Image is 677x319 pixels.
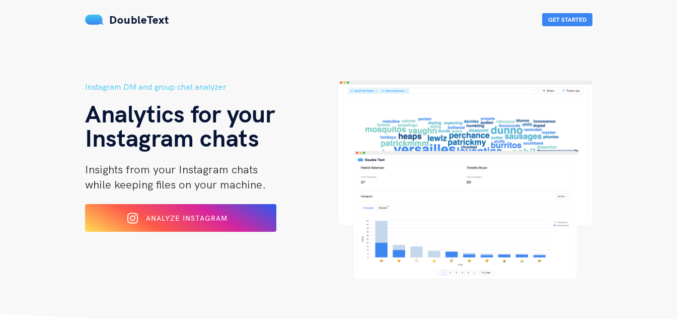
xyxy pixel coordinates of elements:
[339,81,592,279] img: hero
[85,217,276,226] a: Analyze Instagram
[85,98,275,129] span: Analytics for your
[85,122,259,153] span: Instagram chats
[85,177,266,192] span: while keeping files on your machine.
[542,13,592,26] button: Get Started
[85,204,276,232] button: Analyze Instagram
[85,81,339,93] h5: Instagram DM and group chat analyzer
[109,13,169,27] span: DoubleText
[85,162,258,176] span: Insights from your Instagram chats
[85,15,104,25] img: mS3x8y1f88AAAAABJRU5ErkJggg==
[146,214,228,223] span: Analyze Instagram
[85,13,169,27] a: DoubleText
